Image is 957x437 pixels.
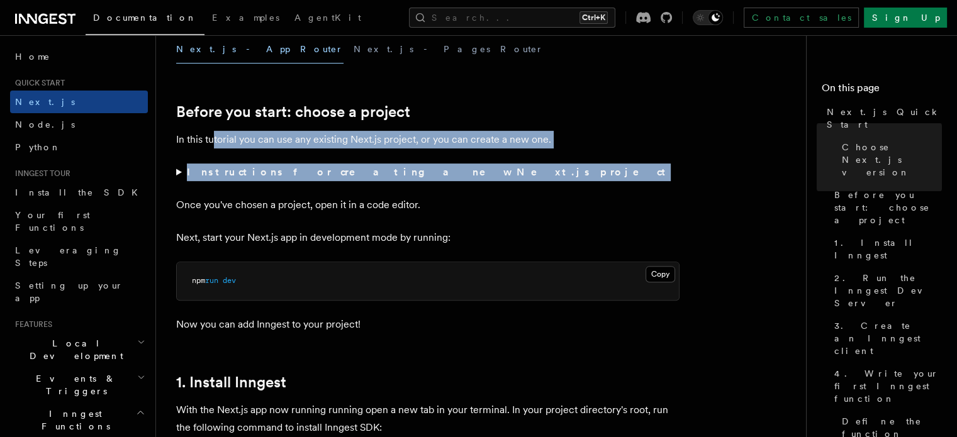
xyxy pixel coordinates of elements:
[10,169,70,179] span: Inngest tour
[829,314,942,362] a: 3. Create an Inngest client
[10,332,148,367] button: Local Development
[829,362,942,410] a: 4. Write your first Inngest function
[822,101,942,136] a: Next.js Quick Start
[10,319,52,329] span: Features
[409,8,615,28] button: Search...Ctrl+K
[10,337,137,362] span: Local Development
[10,113,148,136] a: Node.js
[10,367,148,402] button: Events & Triggers
[834,319,942,357] span: 3. Create an Inngest client
[287,4,369,34] a: AgentKit
[176,131,680,148] p: In this tutorial you can use any existing Next.js project, or you can create a new one.
[837,136,942,184] a: Choose Next.js version
[646,266,675,282] button: Copy
[15,187,145,197] span: Install the SDK
[10,181,148,204] a: Install the SDK
[579,11,608,24] kbd: Ctrl+K
[10,78,65,88] span: Quick start
[842,141,942,179] span: Choose Next.js version
[864,8,947,28] a: Sign Up
[192,276,205,285] span: npm
[829,184,942,231] a: Before you start: choose a project
[176,103,410,121] a: Before you start: choose a project
[86,4,204,35] a: Documentation
[10,136,148,158] a: Python
[10,91,148,113] a: Next.js
[176,196,680,214] p: Once you've chosen a project, open it in a code editor.
[15,142,61,152] span: Python
[354,35,544,64] button: Next.js - Pages Router
[744,8,859,28] a: Contact sales
[834,236,942,262] span: 1. Install Inngest
[176,401,680,436] p: With the Next.js app now running running open a new tab in your terminal. In your project directo...
[829,231,942,267] a: 1. Install Inngest
[176,163,680,181] summary: Instructions for creating a new Next.js project
[212,13,279,23] span: Examples
[10,274,148,309] a: Setting up your app
[176,35,344,64] button: Next.js - App Router
[93,13,197,23] span: Documentation
[15,245,121,268] span: Leveraging Steps
[223,276,236,285] span: dev
[834,189,942,226] span: Before you start: choose a project
[834,272,942,309] span: 2. Run the Inngest Dev Server
[205,276,218,285] span: run
[15,50,50,63] span: Home
[693,10,723,25] button: Toggle dark mode
[294,13,361,23] span: AgentKit
[187,166,671,178] strong: Instructions for creating a new Next.js project
[10,45,148,68] a: Home
[834,367,942,405] span: 4. Write your first Inngest function
[176,373,286,391] a: 1. Install Inngest
[10,372,137,397] span: Events & Triggers
[176,316,680,333] p: Now you can add Inngest to your project!
[176,229,680,246] p: Next, start your Next.js app in development mode by running:
[822,80,942,101] h4: On this page
[15,97,75,107] span: Next.js
[204,4,287,34] a: Examples
[10,204,148,239] a: Your first Functions
[15,210,90,233] span: Your first Functions
[10,407,136,433] span: Inngest Functions
[15,280,123,303] span: Setting up your app
[15,119,75,130] span: Node.js
[10,239,148,274] a: Leveraging Steps
[829,267,942,314] a: 2. Run the Inngest Dev Server
[827,106,942,131] span: Next.js Quick Start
